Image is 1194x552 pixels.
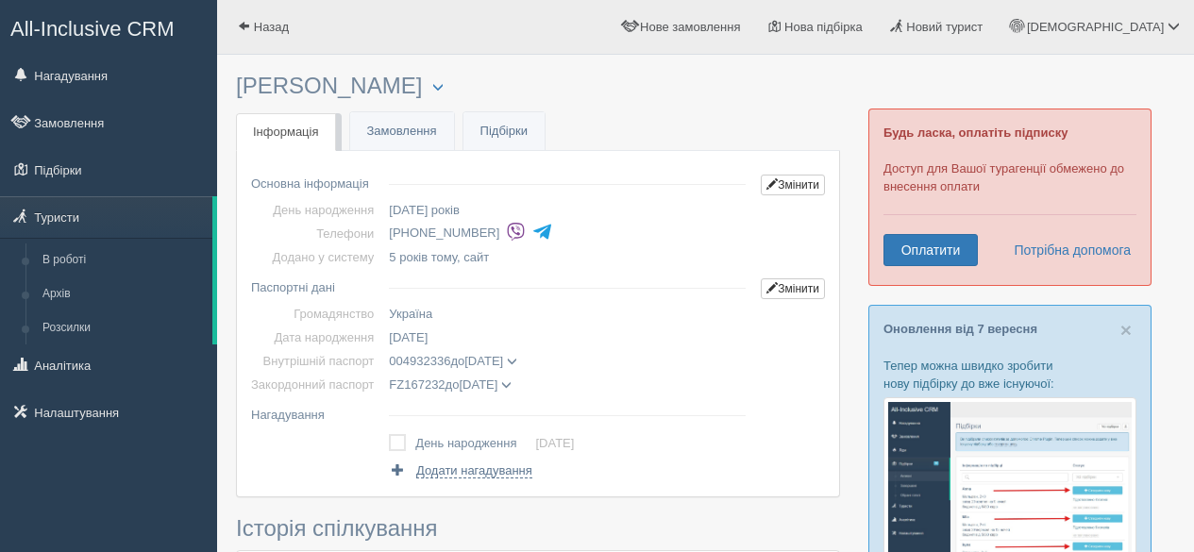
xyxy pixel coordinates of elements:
a: Підбірки [463,112,545,151]
a: [DATE] [535,436,574,450]
a: Оплатити [883,234,978,266]
a: Архів [34,277,212,311]
td: [DATE] років [381,198,753,222]
a: Змінити [761,278,825,299]
td: , сайт [381,245,753,269]
a: В роботі [34,243,212,277]
a: Потрібна допомога [1001,234,1132,266]
p: Тепер можна швидко зробити нову підбірку до вже існуючої: [883,357,1136,393]
b: Будь ласка, оплатіть підписку [883,125,1068,140]
a: Додати нагадування [389,461,531,479]
span: Новий турист [906,20,983,34]
a: Інформація [236,113,336,152]
h3: [PERSON_NAME] [236,74,840,99]
span: [DATE] [464,354,503,368]
span: Додати нагадування [416,463,532,478]
td: Закордонний паспорт [251,373,381,396]
td: День народження [251,198,381,222]
span: до [389,377,512,392]
a: All-Inclusive CRM [1,1,216,53]
img: viber-colored.svg [506,222,526,242]
td: Внутрішній паспорт [251,349,381,373]
span: [DATE] [459,377,497,392]
span: FZ167232 [389,377,445,392]
td: Паспортні дані [251,269,381,302]
li: [PHONE_NUMBER] [389,220,753,246]
td: Додано у систему [251,245,381,269]
td: Нагадування [251,396,381,427]
span: [DATE] [389,330,428,344]
a: Замовлення [350,112,454,151]
td: Україна [381,302,753,326]
a: Розсилки [34,311,212,345]
span: All-Inclusive CRM [10,17,175,41]
span: Назад [254,20,289,34]
td: Громадянство [251,302,381,326]
img: telegram-colored-4375108.svg [532,222,552,242]
span: × [1120,319,1132,341]
td: Основна інформація [251,165,381,198]
td: Телефони [251,222,381,245]
span: Нова підбірка [784,20,863,34]
a: Змінити [761,175,825,195]
a: Оновлення від 7 вересня [883,322,1037,336]
button: Close [1120,320,1132,340]
td: День народження [415,430,535,457]
span: Інформація [253,125,319,139]
span: [DEMOGRAPHIC_DATA] [1027,20,1164,34]
div: Доступ для Вашої турагенції обмежено до внесення оплати [868,109,1152,286]
span: 5 років тому [389,250,457,264]
span: до [389,354,516,368]
span: Нове замовлення [640,20,740,34]
h3: Історія спілкування [236,516,840,541]
span: 004932336 [389,354,450,368]
td: Дата народження [251,326,381,349]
